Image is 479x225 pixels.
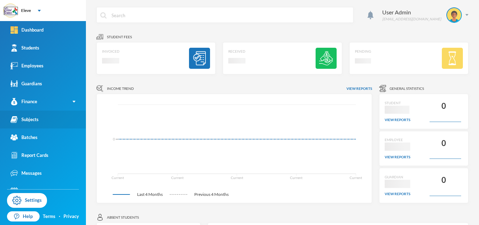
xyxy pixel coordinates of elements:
[355,49,371,54] div: Pending
[385,117,410,123] div: view reports
[11,170,42,177] div: Messages
[382,16,441,22] div: [EMAIL_ADDRESS][DOMAIN_NAME]
[441,99,446,113] div: 0
[11,116,39,123] div: Subjects
[113,137,115,141] tspan: 0
[43,213,55,220] a: Terms
[107,215,139,220] span: Absent students
[447,8,461,22] img: STUDENT
[385,191,410,197] div: view reports
[385,174,410,180] div: GUARDIAN
[441,173,446,187] div: 0
[11,134,38,141] div: Batches
[382,8,441,16] div: User Admin
[355,58,371,64] svg: Loading interface...
[11,187,35,195] div: Events
[349,42,468,74] a: PendingLoading interface...
[102,49,120,54] div: Invoiced
[171,176,184,180] tspan: Current
[96,42,216,74] a: InvoicedLoading interface...
[111,7,350,23] input: Search
[390,86,424,91] span: General Statistics
[385,137,410,143] div: EMPLOYEE
[346,86,372,91] span: View reports
[350,176,362,180] tspan: Current
[11,152,48,159] div: Report Cards
[11,62,43,70] div: Employees
[231,176,243,180] tspan: Current
[228,58,245,64] svg: Loading interface...
[187,191,236,198] span: Previous 4 Months
[102,58,120,64] svg: Loading interface...
[11,98,37,105] div: Finance
[100,12,107,19] img: search
[385,143,410,151] svg: Loading interface...
[107,86,134,91] span: Income Trend
[7,193,47,208] a: Settings
[21,7,31,14] div: Eleve
[385,100,410,106] div: STUDENT
[130,191,170,198] span: Last 4 Months
[7,211,40,222] a: Help
[11,44,39,52] div: Students
[112,176,124,180] tspan: Current
[385,180,410,188] svg: Loading interface...
[228,49,245,54] div: Received
[59,213,60,220] div: ·
[107,34,132,40] span: Student fees
[63,213,79,220] a: Privacy
[385,106,410,114] svg: Loading interface...
[385,154,410,160] div: view reports
[11,80,42,87] div: Guardians
[290,176,303,180] tspan: Current
[11,26,43,34] div: Dashboard
[441,137,446,150] div: 0
[4,4,18,18] img: logo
